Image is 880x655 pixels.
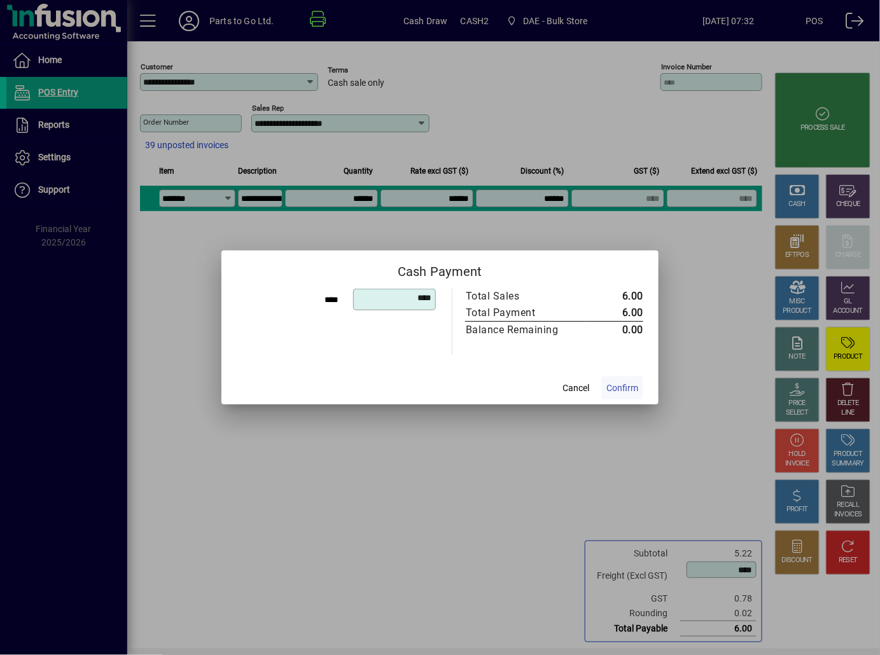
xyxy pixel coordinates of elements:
button: Cancel [555,376,596,399]
td: Total Sales [465,288,585,305]
td: 6.00 [585,288,643,305]
button: Confirm [601,376,643,399]
span: Cancel [562,382,589,395]
td: 0.00 [585,322,643,339]
h2: Cash Payment [221,251,659,287]
td: Total Payment [465,305,585,322]
span: Confirm [606,382,638,395]
td: 6.00 [585,305,643,322]
div: Balance Remaining [466,322,573,338]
